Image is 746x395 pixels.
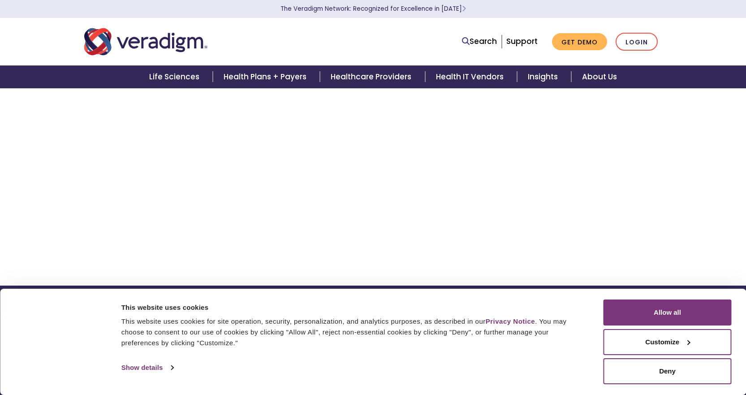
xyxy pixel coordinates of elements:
[616,33,658,51] a: Login
[486,317,535,325] a: Privacy Notice
[121,302,583,313] div: This website uses cookies
[280,4,466,13] a: The Veradigm Network: Recognized for Excellence in [DATE]Learn More
[213,65,320,88] a: Health Plans + Payers
[462,35,497,48] a: Search
[121,361,173,374] a: Show details
[517,65,571,88] a: Insights
[121,316,583,348] div: This website uses cookies for site operation, security, personalization, and analytics purposes, ...
[138,65,213,88] a: Life Sciences
[320,65,425,88] a: Healthcare Providers
[604,300,732,326] button: Allow all
[604,358,732,384] button: Deny
[571,65,628,88] a: About Us
[604,329,732,355] button: Customize
[84,27,207,56] img: Veradigm logo
[425,65,517,88] a: Health IT Vendors
[462,4,466,13] span: Learn More
[506,36,538,47] a: Support
[552,33,607,51] a: Get Demo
